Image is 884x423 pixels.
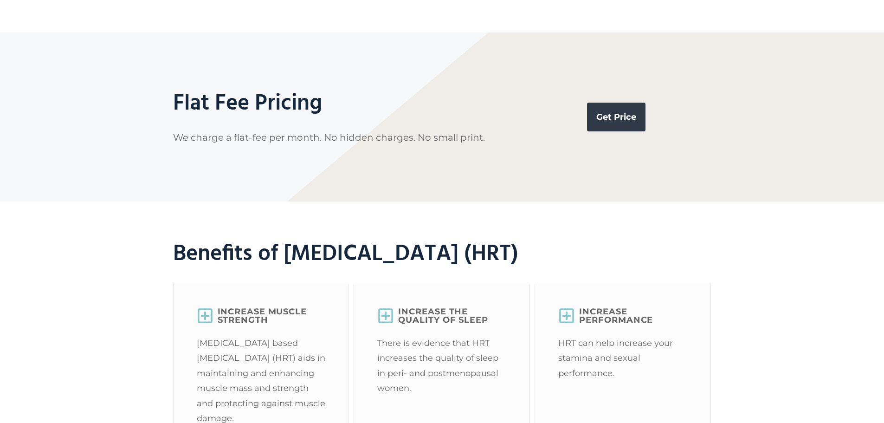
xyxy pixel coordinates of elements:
h2: Flat Fee Pricing [173,88,574,119]
h2: Benefits of [MEDICAL_DATA] (HRT) [173,239,711,270]
p: We charge a flat-fee per month. No hidden charges. No small print. [173,129,574,146]
strong: Increase Performance [579,306,653,325]
strong: Increase The Quality OF Sleep [398,306,488,325]
a: Get Price [587,103,645,131]
p: There is evidence that HRT increases the quality of sleep in peri- and postmenopausal women. [377,336,506,396]
span: Increase Muscle StrengTH [218,307,326,324]
p: HRT can help increase your stamina and sexual performance. [558,336,687,381]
